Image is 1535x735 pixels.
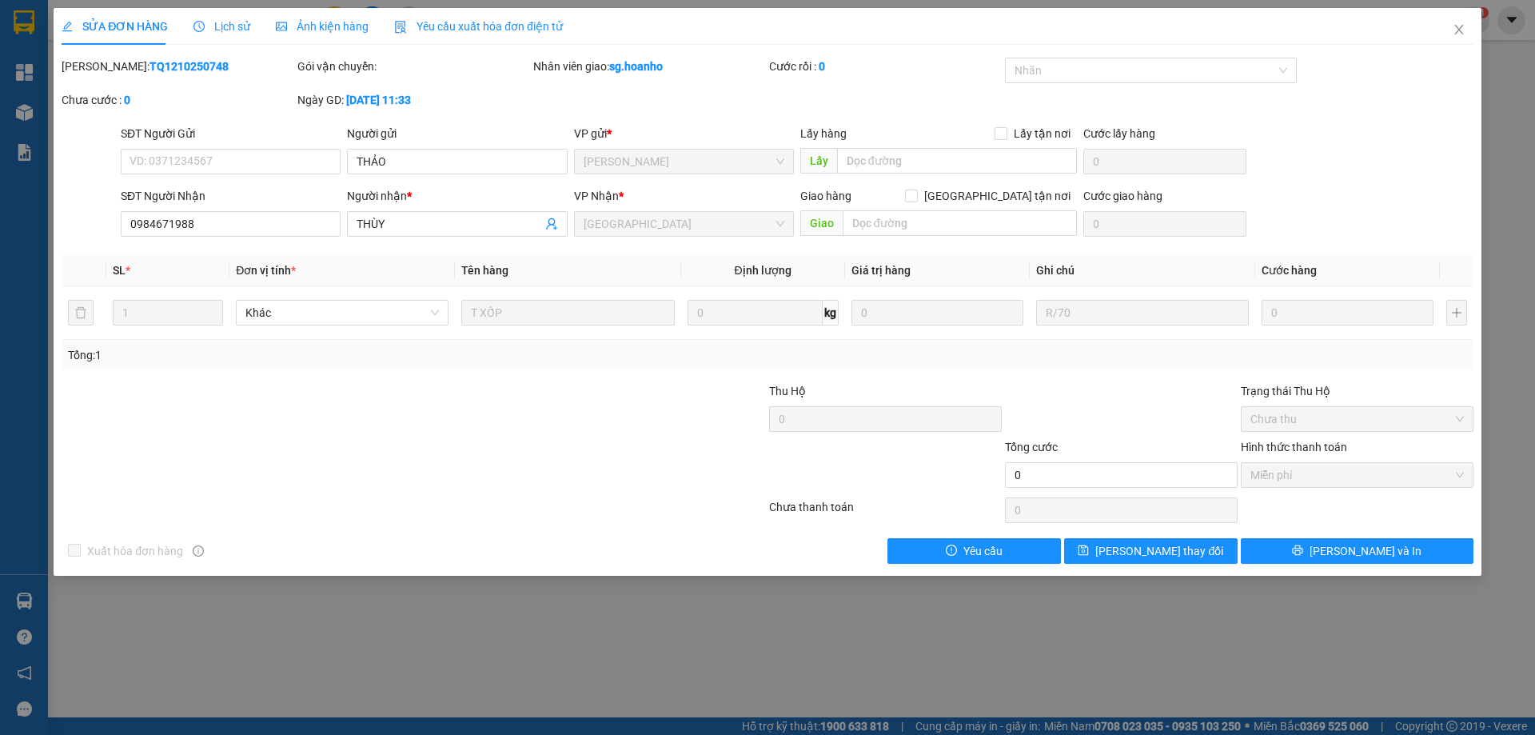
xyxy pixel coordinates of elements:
[769,385,806,397] span: Thu Hộ
[963,542,1003,560] span: Yêu cầu
[584,212,784,236] span: SÀI GÒN
[193,545,204,557] span: info-circle
[533,58,766,75] div: Nhân viên giao:
[121,187,341,205] div: SĐT Người Nhận
[394,21,407,34] img: icon
[819,60,825,73] b: 0
[1262,300,1433,326] input: 0
[68,300,94,326] button: delete
[193,20,250,33] span: Lịch sử
[1446,300,1467,326] button: plus
[1453,23,1465,36] span: close
[837,148,1077,174] input: Dọc đường
[584,150,784,174] span: TAM QUAN
[887,538,1061,564] button: exclamation-circleYêu cầu
[124,94,130,106] b: 0
[800,190,851,202] span: Giao hàng
[1030,255,1255,286] th: Ghi chú
[1250,407,1464,431] span: Chưa thu
[236,264,296,277] span: Đơn vị tính
[1083,190,1162,202] label: Cước giao hàng
[851,264,911,277] span: Giá trị hàng
[347,125,567,142] div: Người gửi
[1005,441,1058,453] span: Tổng cước
[1007,125,1077,142] span: Lấy tận nơi
[800,210,843,236] span: Giao
[851,300,1023,326] input: 0
[113,264,126,277] span: SL
[1083,127,1155,140] label: Cước lấy hàng
[62,91,294,109] div: Chưa cước :
[735,264,791,277] span: Định lượng
[767,498,1003,526] div: Chưa thanh toán
[769,58,1002,75] div: Cước rồi :
[121,125,341,142] div: SĐT Người Gửi
[1310,542,1421,560] span: [PERSON_NAME] và In
[245,301,439,325] span: Khác
[62,21,73,32] span: edit
[609,60,663,73] b: sg.hoanho
[843,210,1077,236] input: Dọc đường
[1083,149,1246,174] input: Cước lấy hàng
[574,125,794,142] div: VP gửi
[1083,211,1246,237] input: Cước giao hàng
[1064,538,1238,564] button: save[PERSON_NAME] thay đổi
[918,187,1077,205] span: [GEOGRAPHIC_DATA] tận nơi
[1095,542,1223,560] span: [PERSON_NAME] thay đổi
[1262,264,1317,277] span: Cước hàng
[193,21,205,32] span: clock-circle
[574,190,619,202] span: VP Nhận
[150,60,229,73] b: TQ1210250748
[800,127,847,140] span: Lấy hàng
[276,20,369,33] span: Ảnh kiện hàng
[394,20,563,33] span: Yêu cầu xuất hóa đơn điện tử
[297,58,530,75] div: Gói vận chuyển:
[1241,441,1347,453] label: Hình thức thanh toán
[823,300,839,326] span: kg
[62,20,168,33] span: SỬA ĐƠN HÀNG
[1241,382,1473,400] div: Trạng thái Thu Hộ
[1437,8,1481,53] button: Close
[545,218,558,230] span: user-add
[68,346,592,364] div: Tổng: 1
[297,91,530,109] div: Ngày GD:
[81,542,189,560] span: Xuất hóa đơn hàng
[1250,463,1464,487] span: Miễn phí
[62,58,294,75] div: [PERSON_NAME]:
[461,300,674,326] input: VD: Bàn, Ghế
[946,545,957,557] span: exclamation-circle
[347,187,567,205] div: Người nhận
[1292,545,1303,557] span: printer
[276,21,287,32] span: picture
[346,94,411,106] b: [DATE] 11:33
[1036,300,1249,326] input: Ghi Chú
[461,264,508,277] span: Tên hàng
[1078,545,1089,557] span: save
[800,148,837,174] span: Lấy
[1241,538,1473,564] button: printer[PERSON_NAME] và In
